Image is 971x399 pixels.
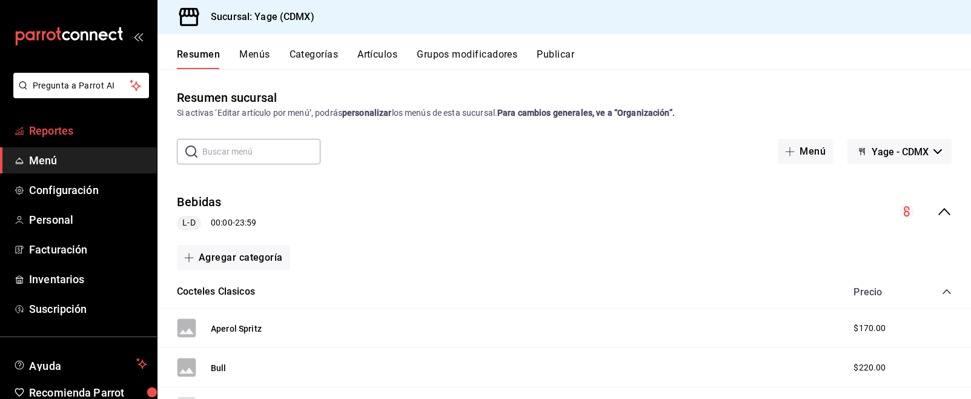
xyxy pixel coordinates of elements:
button: Grupos modificadores [417,49,517,69]
button: Pregunta a Parrot AI [13,73,149,98]
button: Artículos [357,49,397,69]
strong: personalizar [342,108,392,118]
button: Yage - CDMX [847,139,952,164]
span: Pregunta a Parrot AI [33,79,130,92]
span: Configuración [29,182,147,198]
button: Resumen [177,49,220,69]
div: Precio [841,286,919,298]
a: Pregunta a Parrot AI [8,88,149,101]
div: Resumen sucursal [177,89,277,107]
button: Menús [239,49,270,69]
span: L-D [177,216,200,229]
span: Menú [29,152,147,169]
span: Suscripción [29,301,147,317]
span: $170.00 [853,322,886,335]
input: Buscar menú [202,139,320,164]
strong: Para cambios generales, ve a “Organización”. [497,108,675,118]
button: Bull [211,362,227,374]
span: Reportes [29,122,147,139]
button: Categorías [290,49,339,69]
button: Bebidas [177,193,222,211]
div: navigation tabs [177,49,971,69]
button: collapse-category-row [942,287,952,297]
span: Personal [29,212,147,228]
button: Aperol Spritz [211,323,262,335]
button: Menú [778,139,833,164]
button: Agregar categoría [177,245,290,270]
span: Yage - CDMX [872,146,929,158]
div: collapse-menu-row [157,184,971,240]
button: Cocteles Clasicos [177,285,255,299]
button: Publicar [537,49,574,69]
div: 00:00 - 23:59 [177,216,256,230]
button: open_drawer_menu [133,32,143,41]
span: Facturación [29,241,147,258]
div: Si activas ‘Editar artículo por menú’, podrás los menús de esta sucursal. [177,107,952,119]
span: Inventarios [29,271,147,287]
span: Ayuda [29,357,131,371]
span: $220.00 [853,361,886,374]
h3: Sucursal: Yage (CDMX) [201,10,314,24]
